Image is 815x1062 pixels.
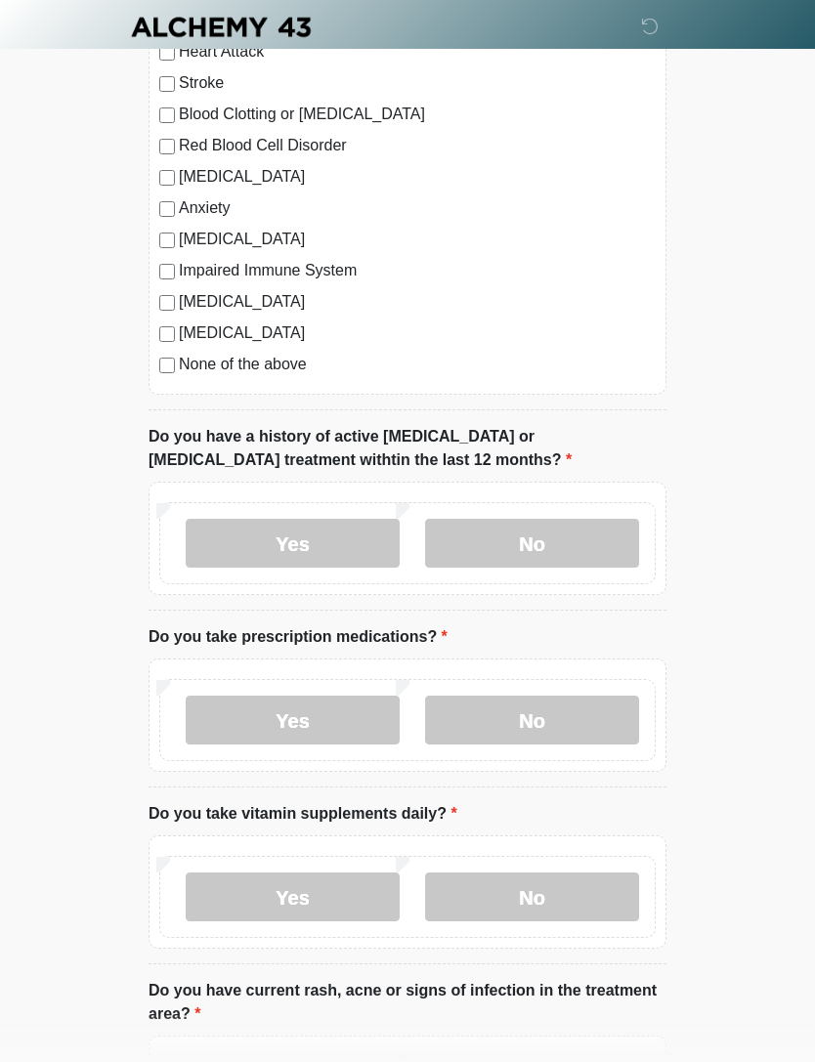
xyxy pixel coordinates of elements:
[149,425,666,472] label: Do you have a history of active [MEDICAL_DATA] or [MEDICAL_DATA] treatment withtin the last 12 mo...
[129,15,313,39] img: Alchemy 43 Logo
[159,233,175,248] input: [MEDICAL_DATA]
[159,107,175,123] input: Blood Clotting or [MEDICAL_DATA]
[159,139,175,154] input: Red Blood Cell Disorder
[149,802,457,826] label: Do you take vitamin supplements daily?
[179,228,656,251] label: [MEDICAL_DATA]
[159,326,175,342] input: [MEDICAL_DATA]
[179,196,656,220] label: Anxiety
[179,103,656,126] label: Blood Clotting or [MEDICAL_DATA]
[425,519,639,568] label: No
[159,264,175,279] input: Impaired Immune System
[159,170,175,186] input: [MEDICAL_DATA]
[149,625,448,649] label: Do you take prescription medications?
[179,259,656,282] label: Impaired Immune System
[186,519,400,568] label: Yes
[159,76,175,92] input: Stroke
[425,696,639,744] label: No
[179,353,656,376] label: None of the above
[179,165,656,189] label: [MEDICAL_DATA]
[179,134,656,157] label: Red Blood Cell Disorder
[159,358,175,373] input: None of the above
[159,201,175,217] input: Anxiety
[149,979,666,1026] label: Do you have current rash, acne or signs of infection in the treatment area?
[179,71,656,95] label: Stroke
[179,290,656,314] label: [MEDICAL_DATA]
[186,696,400,744] label: Yes
[179,321,656,345] label: [MEDICAL_DATA]
[425,872,639,921] label: No
[186,872,400,921] label: Yes
[159,295,175,311] input: [MEDICAL_DATA]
